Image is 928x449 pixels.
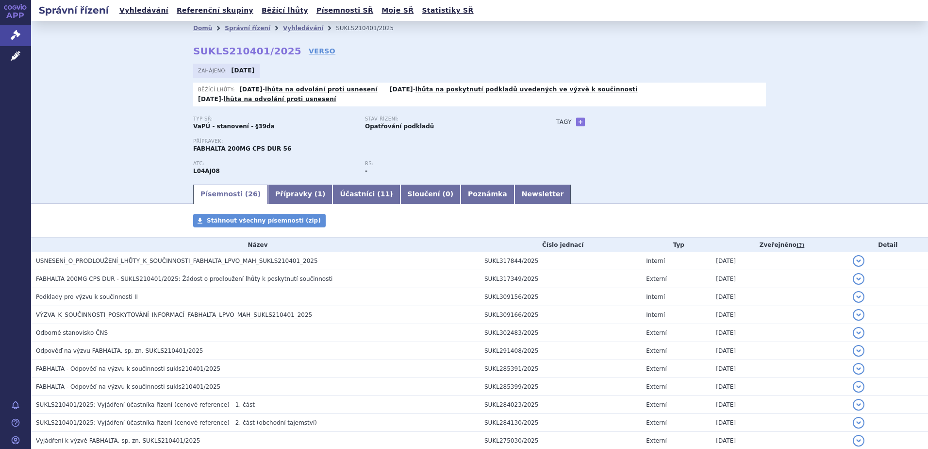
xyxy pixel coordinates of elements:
[480,360,641,378] td: SUKL285391/2025
[646,329,666,336] span: Externí
[480,270,641,288] td: SUKL317349/2025
[853,273,864,285] button: detail
[480,324,641,342] td: SUKL302483/2025
[480,378,641,396] td: SUKL285399/2025
[390,86,638,93] p: -
[193,138,537,144] p: Přípravek:
[36,329,108,336] span: Odborné stanovisko ČNS
[36,294,138,300] span: Podklady pro výzvu k součinnosti II
[646,276,666,282] span: Externí
[193,25,212,32] a: Domů
[232,67,255,74] strong: [DATE]
[336,21,406,35] li: SUKLS210401/2025
[711,378,847,396] td: [DATE]
[853,309,864,321] button: detail
[239,86,263,93] strong: [DATE]
[711,238,847,252] th: Zveřejněno
[853,435,864,447] button: detail
[711,360,847,378] td: [DATE]
[317,190,322,198] span: 1
[365,161,527,167] p: RS:
[514,185,571,204] a: Newsletter
[480,238,641,252] th: Číslo jednací
[225,25,270,32] a: Správní řízení
[646,437,666,444] span: Externí
[711,324,847,342] td: [DATE]
[198,86,237,93] span: Běžící lhůty:
[365,123,434,130] strong: Opatřování podkladů
[193,185,268,204] a: Písemnosti (26)
[576,118,585,126] a: +
[248,190,257,198] span: 26
[646,347,666,354] span: Externí
[36,419,317,426] span: SUKLS210401/2025: Vyjádření účastníka řízení (cenové reference) - 2. část (obchodní tajemství)
[446,190,450,198] span: 0
[711,396,847,414] td: [DATE]
[309,46,335,56] a: VERSO
[193,145,291,152] span: FABHALTA 200MG CPS DUR 56
[116,4,171,17] a: Vyhledávání
[36,437,200,444] span: Vyjádření k výzvě FABHALTA, sp. zn. SUKLS210401/2025
[365,168,367,174] strong: -
[365,116,527,122] p: Stav řízení:
[314,4,376,17] a: Písemnosti SŘ
[193,123,275,130] strong: VaPÚ - stanovení - §39da
[198,95,336,103] p: -
[853,255,864,267] button: detail
[193,45,301,57] strong: SUKLS210401/2025
[198,96,221,103] strong: [DATE]
[224,96,336,103] a: lhůta na odvolání proti usnesení
[36,311,312,318] span: VÝZVA_K_SOUČINNOSTI_POSKYTOVÁNÍ_INFORMACÍ_FABHALTA_LPVO_MAH_SUKLS210401_2025
[853,363,864,375] button: detail
[461,185,514,204] a: Poznámka
[711,306,847,324] td: [DATE]
[853,291,864,303] button: detail
[853,327,864,339] button: detail
[641,238,711,252] th: Typ
[36,258,318,264] span: USNESENÍ_O_PRODLOUŽENÍ_LHŮTY_K_SOUČINNOSTI_FABHALTA_LPVO_MAH_SUKLS210401_2025
[174,4,256,17] a: Referenční skupiny
[193,161,355,167] p: ATC:
[848,238,928,252] th: Detail
[419,4,476,17] a: Statistiky SŘ
[379,4,416,17] a: Moje SŘ
[332,185,400,204] a: Účastníci (11)
[853,345,864,357] button: detail
[198,67,229,74] span: Zahájeno:
[853,417,864,429] button: detail
[646,311,665,318] span: Interní
[480,396,641,414] td: SUKL284023/2025
[711,342,847,360] td: [DATE]
[646,383,666,390] span: Externí
[36,401,255,408] span: SUKLS210401/2025: Vyjádření účastníka řízení (cenové reference) - 1. část
[36,276,332,282] span: FABHALTA 200MG CPS DUR - SUKLS210401/2025: Žádost o prodloužení lhůty k poskytnutí součinnosti
[646,365,666,372] span: Externí
[480,342,641,360] td: SUKL291408/2025
[646,294,665,300] span: Interní
[711,252,847,270] td: [DATE]
[711,414,847,432] td: [DATE]
[268,185,332,204] a: Přípravky (1)
[853,381,864,393] button: detail
[400,185,461,204] a: Sloučení (0)
[646,419,666,426] span: Externí
[31,3,116,17] h2: Správní řízení
[480,288,641,306] td: SUKL309156/2025
[480,414,641,432] td: SUKL284130/2025
[480,252,641,270] td: SUKL317844/2025
[711,270,847,288] td: [DATE]
[36,383,220,390] span: FABHALTA - Odpověď na výzvu k součinnosti sukls210401/2025
[390,86,413,93] strong: [DATE]
[193,168,220,174] strong: IPTAKOPAN
[646,401,666,408] span: Externí
[265,86,378,93] a: lhůta na odvolání proti usnesení
[193,116,355,122] p: Typ SŘ:
[193,214,326,227] a: Stáhnout všechny písemnosti (zip)
[36,347,203,354] span: Odpověď na výzvu FABHALTA, sp. zn. SUKLS210401/2025
[239,86,378,93] p: -
[480,306,641,324] td: SUKL309166/2025
[31,238,480,252] th: Název
[381,190,390,198] span: 11
[283,25,323,32] a: Vyhledávání
[259,4,311,17] a: Běžící lhůty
